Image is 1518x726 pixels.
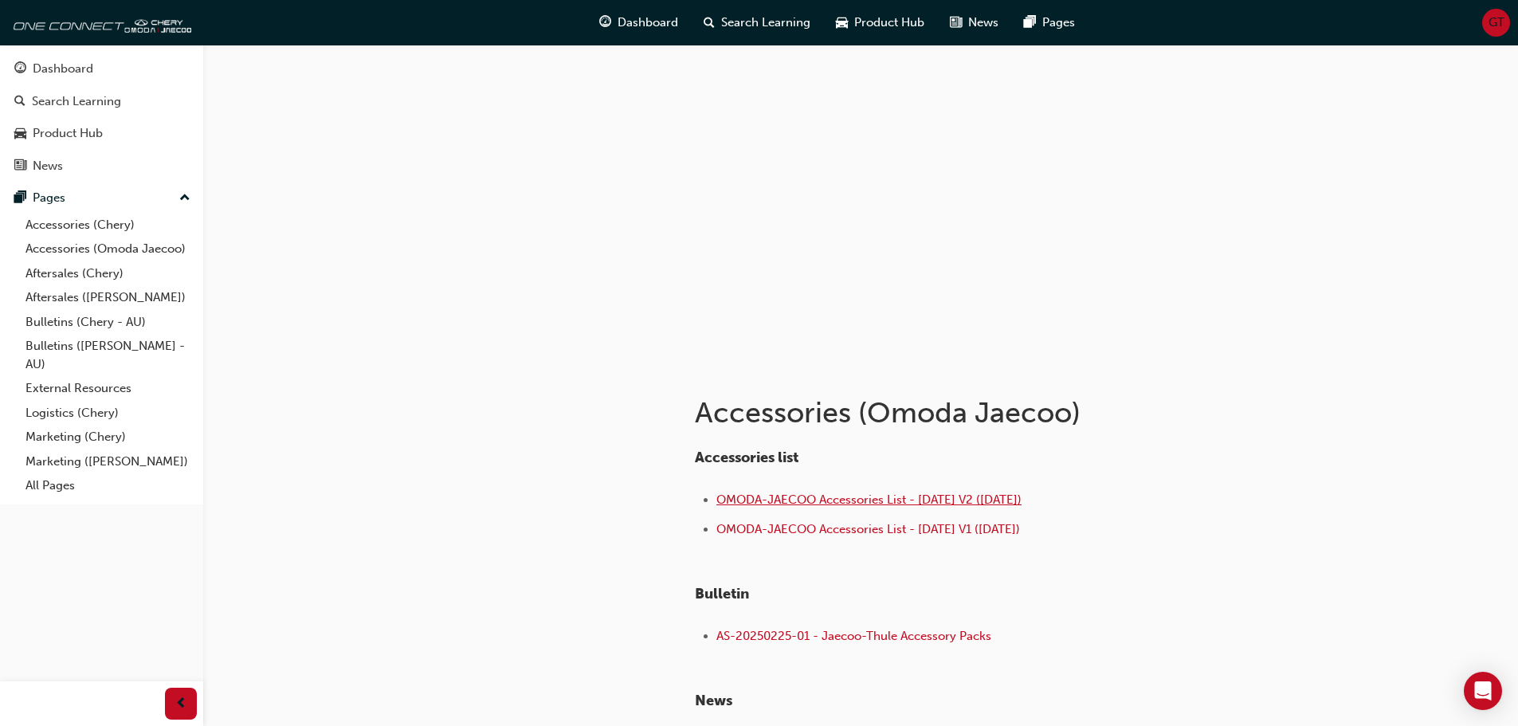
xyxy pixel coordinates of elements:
a: News [6,151,197,181]
a: Aftersales (Chery) [19,261,197,286]
a: OMODA-JAECOO Accessories List - [DATE] V2 ([DATE]) [716,493,1022,507]
span: Search Learning [721,14,810,32]
span: pages-icon [1024,13,1036,33]
a: Logistics (Chery) [19,401,197,426]
h1: Accessories (Omoda Jaecoo) [695,395,1218,430]
div: Dashboard [33,60,93,78]
a: External Resources [19,376,197,401]
div: Search Learning [32,92,121,111]
a: Search Learning [6,87,197,116]
img: oneconnect [8,6,191,38]
span: Accessories list [695,449,798,466]
a: Accessories (Omoda Jaecoo) [19,237,197,261]
a: Marketing ([PERSON_NAME]) [19,449,197,474]
span: up-icon [179,188,190,209]
div: News [33,157,63,175]
span: news-icon [950,13,962,33]
span: guage-icon [599,13,611,33]
a: search-iconSearch Learning [691,6,823,39]
a: Bulletins ([PERSON_NAME] - AU) [19,334,197,376]
span: Bulletin [695,585,749,602]
span: search-icon [704,13,715,33]
a: AS-20250225-01 - Jaecoo-Thule Accessory Packs [716,629,991,643]
a: OMODA-JAECOO Accessories List - [DATE] V1 ([DATE]) [716,522,1020,536]
button: GT [1482,9,1510,37]
span: Product Hub [854,14,924,32]
button: Pages [6,183,197,213]
a: All Pages [19,473,197,498]
div: Open Intercom Messenger [1464,672,1502,710]
span: GT [1489,14,1504,32]
span: news-icon [14,159,26,174]
a: Product Hub [6,119,197,148]
span: pages-icon [14,191,26,206]
span: News [968,14,998,32]
span: Dashboard [618,14,678,32]
div: Product Hub [33,124,103,143]
span: car-icon [14,127,26,141]
a: Dashboard [6,54,197,84]
a: Accessories (Chery) [19,213,197,237]
span: Pages [1042,14,1075,32]
span: ​News [695,692,732,709]
a: Bulletins (Chery - AU) [19,310,197,335]
a: news-iconNews [937,6,1011,39]
a: guage-iconDashboard [586,6,691,39]
a: pages-iconPages [1011,6,1088,39]
span: search-icon [14,95,25,109]
button: DashboardSearch LearningProduct HubNews [6,51,197,183]
div: Pages [33,189,65,207]
a: Marketing (Chery) [19,425,197,449]
span: guage-icon [14,62,26,77]
span: car-icon [836,13,848,33]
a: car-iconProduct Hub [823,6,937,39]
span: prev-icon [175,694,187,714]
a: Aftersales ([PERSON_NAME]) [19,285,197,310]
